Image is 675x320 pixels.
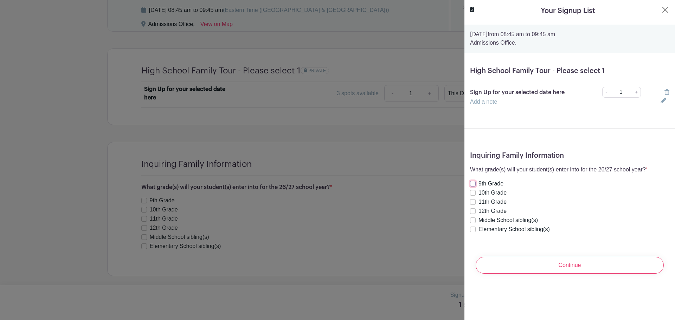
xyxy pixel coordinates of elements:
p: from 08:45 am to 09:45 am [470,30,669,39]
label: 10th Grade [478,189,507,197]
p: Sign Up for your selected date here [470,88,583,97]
h5: Your Signup List [541,6,595,16]
label: 12th Grade [478,207,507,215]
label: 11th Grade [478,198,507,206]
a: Add a note [470,99,497,105]
p: Admissions Office, [470,39,669,47]
h5: High School Family Tour - Please select 1 [470,67,669,75]
h5: Inquiring Family Information [470,151,669,160]
p: What grade(s) will your student(s) enter into for the 26/27 school year? [470,165,648,174]
a: + [632,87,641,98]
label: Middle School sibling(s) [478,216,538,224]
strong: [DATE] [470,32,488,37]
label: Elementary School sibling(s) [478,225,550,234]
label: 9th Grade [478,179,503,188]
input: Continue [476,257,664,274]
a: - [602,87,610,98]
button: Close [661,6,669,14]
